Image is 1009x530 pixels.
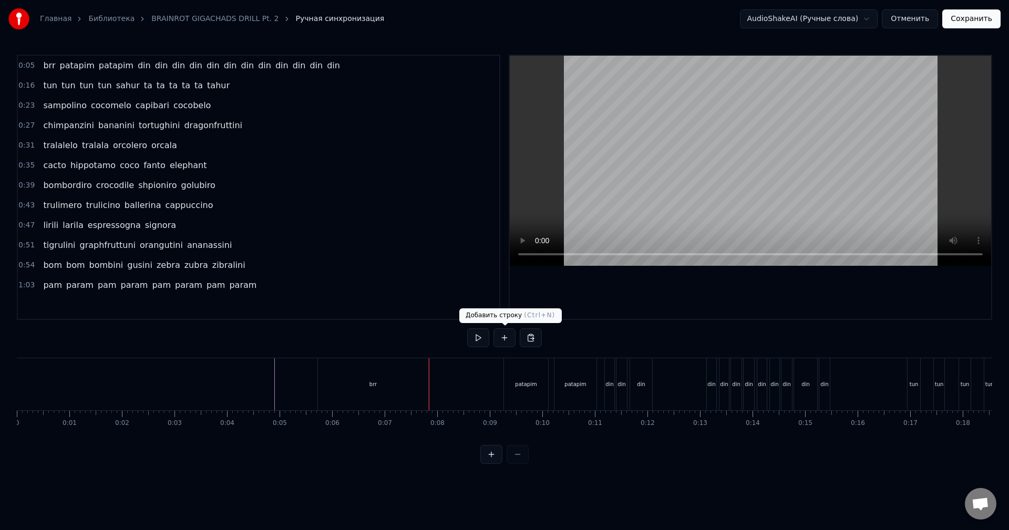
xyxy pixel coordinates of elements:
span: patapim [58,59,95,71]
div: tun [935,380,944,388]
span: coco [119,159,140,171]
span: 1:03 [18,280,35,290]
span: larila [61,219,85,231]
div: 0:08 [430,419,445,428]
div: tun [910,380,919,388]
span: din [223,59,238,71]
div: din [801,380,809,388]
div: din [617,380,625,388]
span: orcolero [112,139,148,151]
div: 0:04 [220,419,234,428]
span: hippotamo [69,159,117,171]
button: Отменить [882,9,938,28]
span: ( Ctrl+N ) [524,311,555,319]
span: tun [79,79,95,91]
div: 0:07 [378,419,392,428]
div: 0:13 [693,419,707,428]
span: 0:35 [18,160,35,171]
span: golubiro [180,179,217,191]
div: 0:12 [641,419,655,428]
span: elephant [169,159,208,171]
span: tun [97,79,113,91]
span: bombordiro [42,179,92,191]
span: ta [168,79,179,91]
span: 0:27 [18,120,35,131]
span: ta [181,79,191,91]
span: trulimero [42,199,83,211]
div: 0:01 [63,419,77,428]
span: din [274,59,290,71]
span: din [171,59,186,71]
a: Главная [40,14,71,24]
div: 0:16 [851,419,865,428]
span: tortughini [138,119,181,131]
span: espressogna [87,219,142,231]
span: param [119,279,149,291]
div: Открытый чат [965,488,996,519]
span: cacto [42,159,67,171]
span: pam [97,279,118,291]
div: din [637,380,645,388]
div: tun [961,380,970,388]
span: din [240,59,255,71]
div: din [605,380,613,388]
span: tun [60,79,77,91]
div: 0:11 [588,419,602,428]
div: din [758,380,766,388]
span: chimpanzini [42,119,95,131]
span: trulicino [85,199,121,211]
span: param [228,279,258,291]
span: sampolino [42,99,88,111]
img: youka [8,8,29,29]
span: fanto [142,159,167,171]
span: bom [65,259,86,271]
div: din [820,380,828,388]
span: brr [42,59,56,71]
span: 0:23 [18,100,35,111]
span: zibralini [211,259,246,271]
span: 0:16 [18,80,35,91]
div: din [707,380,715,388]
span: gusini [126,259,153,271]
div: 0:14 [746,419,760,428]
span: ta [193,79,204,91]
div: 0 [15,419,19,428]
span: 0:31 [18,140,35,151]
span: 0:47 [18,220,35,231]
span: ta [156,79,166,91]
span: 0:39 [18,180,35,191]
span: dragonfruttini [183,119,243,131]
span: din [292,59,307,71]
span: param [174,279,203,291]
span: crocodile [95,179,135,191]
span: pam [42,279,63,291]
div: brr [369,380,377,388]
span: 0:54 [18,260,35,271]
div: din [732,380,740,388]
nav: breadcrumb [40,14,384,24]
span: 0:43 [18,200,35,211]
span: zubra [183,259,209,271]
span: tahur [206,79,231,91]
span: cappuccino [164,199,214,211]
div: 0:10 [536,419,550,428]
span: cocomelo [90,99,132,111]
span: ta [143,79,153,91]
span: graphfruttuni [79,239,137,251]
span: 0:51 [18,240,35,251]
a: BRAINROT GIGACHADS DRILL Pt. 2 [151,14,279,24]
div: 0:09 [483,419,497,428]
div: 0:15 [798,419,812,428]
span: 0:05 [18,60,35,71]
span: patapim [98,59,135,71]
div: 0:18 [956,419,970,428]
span: sahur [115,79,141,91]
div: din [770,380,778,388]
div: din [783,380,790,388]
span: lirili [42,219,59,231]
span: orangutini [139,239,184,251]
span: tigrulini [42,239,76,251]
span: din [188,59,203,71]
span: din [154,59,169,71]
span: zebra [156,259,181,271]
